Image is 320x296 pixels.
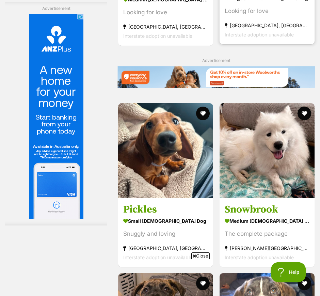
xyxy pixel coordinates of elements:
[225,6,309,16] div: Looking for love
[271,262,306,282] iframe: Help Scout Beacon - Open
[297,277,311,290] button: favourite
[117,66,315,89] a: Everyday Insurance promotional banner
[118,103,213,198] img: Pickles - Dachshund Dog
[191,252,210,259] span: Close
[225,21,309,30] strong: [GEOGRAPHIC_DATA], [GEOGRAPHIC_DATA]
[123,8,208,17] div: Looking for love
[202,58,230,63] span: Advertisement
[36,262,284,293] iframe: Advertisement
[123,243,208,252] strong: [GEOGRAPHIC_DATA], [GEOGRAPHIC_DATA]
[29,14,83,219] iframe: Advertisement
[117,66,315,88] img: Everyday Insurance promotional banner
[123,203,208,216] h3: Pickles
[225,216,309,225] strong: medium [DEMOGRAPHIC_DATA] Dog
[297,107,311,120] button: favourite
[225,243,309,252] strong: [PERSON_NAME][GEOGRAPHIC_DATA]
[5,2,107,225] div: Advertisement
[220,103,315,198] img: Snowbrook - Samoyed Dog
[118,198,213,267] a: Pickles small [DEMOGRAPHIC_DATA] Dog Snuggly and loving [GEOGRAPHIC_DATA], [GEOGRAPHIC_DATA] Inte...
[220,198,315,267] a: Snowbrook medium [DEMOGRAPHIC_DATA] Dog The complete package [PERSON_NAME][GEOGRAPHIC_DATA] Inter...
[196,107,210,120] button: favourite
[123,229,208,238] div: Snuggly and loving
[123,22,208,31] strong: [GEOGRAPHIC_DATA], [GEOGRAPHIC_DATA]
[123,216,208,225] strong: small [DEMOGRAPHIC_DATA] Dog
[123,254,192,260] span: Interstate adoption unavailable
[225,203,309,216] h3: Snowbrook
[225,32,294,37] span: Interstate adoption unavailable
[225,229,309,238] div: The complete package
[123,33,192,39] span: Interstate adoption unavailable
[225,254,294,260] span: Interstate adoption unavailable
